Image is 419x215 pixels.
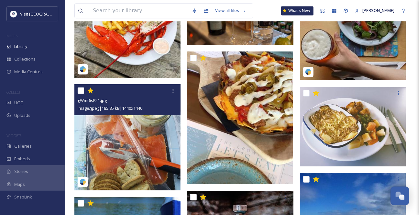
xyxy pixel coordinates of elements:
a: View all files [212,4,250,17]
img: Untitled%20design%20%2897%29.png [10,11,17,17]
span: Collections [14,56,36,62]
span: Visit [GEOGRAPHIC_DATA] [20,11,70,17]
img: snapsea-logo.png [80,179,86,185]
span: Uploads [14,112,30,119]
img: snapsea-logo.png [305,69,312,75]
span: [PERSON_NAME] [362,7,394,13]
span: MEDIA [6,33,18,38]
span: Maps [14,181,25,187]
span: Stories [14,168,28,175]
span: COLLECT [6,90,20,95]
img: snapsea-logo.png [80,66,86,73]
input: Search your library [90,4,189,18]
span: image/jpeg | 185.85 kB | 1440 x 1440 [78,105,142,111]
span: gWmt6sI9-1.jpg [78,97,107,103]
a: [PERSON_NAME] [352,4,398,17]
span: Embeds [14,156,30,162]
img: GzEi3Iua-2.jpg [300,87,406,166]
span: Media Centres [14,69,43,75]
a: What's New [281,6,314,15]
span: WIDGETS [6,133,21,138]
span: Library [14,43,27,50]
button: Open Chat [391,187,409,205]
span: Galleries [14,143,32,149]
img: gWmt6sI9-1.jpg [74,84,181,190]
span: UGC [14,100,23,106]
span: SnapLink [14,194,32,200]
img: IvFtoCcp.jpg [187,51,293,184]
